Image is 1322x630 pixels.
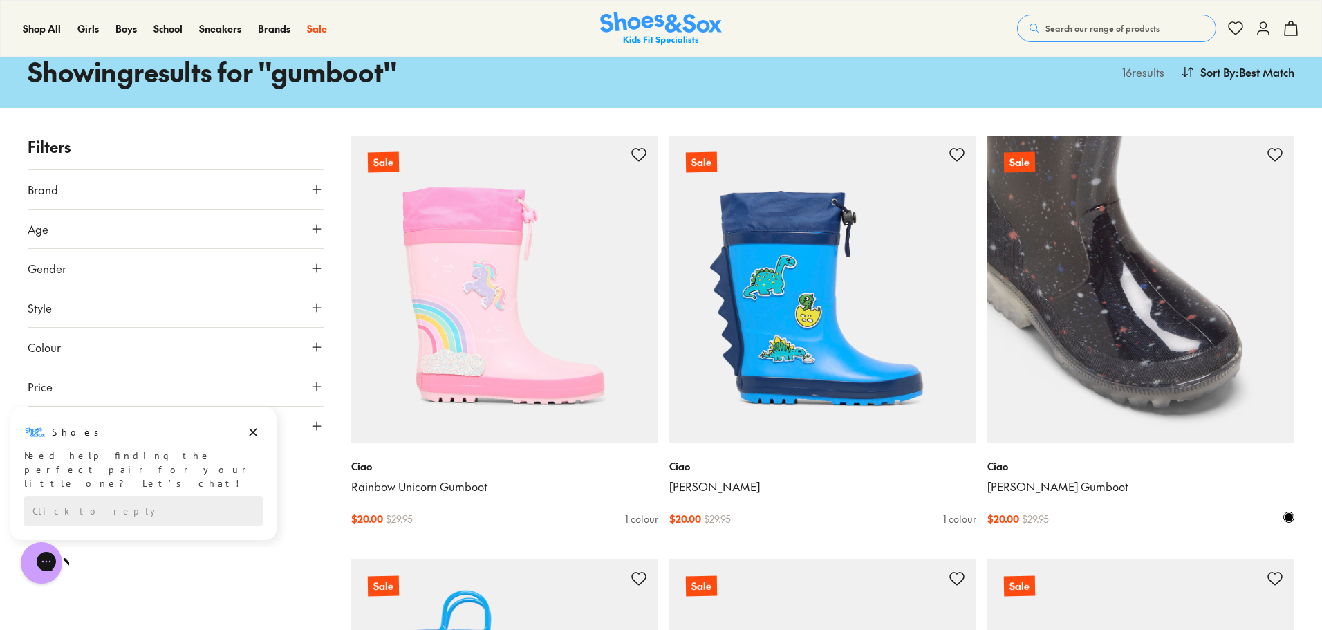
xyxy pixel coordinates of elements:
a: [PERSON_NAME] [669,479,976,494]
span: $ 20.00 [669,512,701,526]
p: Filters [28,136,324,158]
span: School [153,21,183,35]
span: $ 20.00 [987,512,1019,526]
button: Search our range of products [1017,15,1216,42]
a: Rainbow Unicorn Gumboot [351,479,658,494]
a: Sale [351,136,658,443]
button: Gender [28,249,324,288]
button: Brand [28,170,324,209]
button: Sort By:Best Match [1181,57,1294,87]
p: Sale [368,576,399,597]
span: $ 20.00 [351,512,383,526]
button: Price [28,367,324,406]
div: Reply to the campaigns [24,91,263,121]
span: Brand [28,181,58,198]
h1: Showing results for " gumboot " [28,52,661,91]
a: Boys [115,21,137,36]
a: Sale [987,136,1294,443]
div: Need help finding the perfect pair for your little one? Let’s chat! [24,44,263,85]
p: 16 results [1117,64,1164,80]
button: Dismiss campaign [243,17,263,37]
p: Ciao [987,459,1294,474]
span: Sneakers [199,21,241,35]
p: Sale [686,152,717,173]
span: $ 29.95 [386,512,413,526]
span: Shop All [23,21,61,35]
span: $ 29.95 [704,512,731,526]
p: Ciao [669,459,976,474]
p: Sale [1003,151,1035,173]
span: Brands [258,21,290,35]
span: Gender [28,260,66,277]
div: 1 colour [943,512,976,526]
a: Brands [258,21,290,36]
button: Colour [28,328,324,367]
p: Sale [368,152,399,173]
button: Style [28,288,324,327]
span: Price [28,378,53,395]
div: Campaign message [10,2,277,135]
p: Sale [1004,576,1035,597]
span: Girls [77,21,99,35]
a: Shoes & Sox [600,12,722,46]
a: Girls [77,21,99,36]
div: 1 colour [625,512,658,526]
span: Sort By [1200,64,1236,80]
a: Shop All [23,21,61,36]
iframe: Gorgias live chat messenger [14,537,69,589]
a: Sale [669,136,976,443]
a: School [153,21,183,36]
a: Sale [307,21,327,36]
p: Sale [685,575,717,597]
a: Sneakers [199,21,241,36]
span: Search our range of products [1045,22,1160,35]
span: Colour [28,339,61,355]
span: Sale [307,21,327,35]
h3: Shoes [52,20,106,34]
button: Age [28,210,324,248]
span: : Best Match [1236,64,1294,80]
img: Shoes logo [24,16,46,38]
img: SNS_Logo_Responsive.svg [600,12,722,46]
div: Message from Shoes. Need help finding the perfect pair for your little one? Let’s chat! [10,16,277,85]
p: Ciao [351,459,658,474]
span: $ 29.95 [1022,512,1049,526]
span: Boys [115,21,137,35]
span: Style [28,299,52,316]
span: Age [28,221,48,237]
a: [PERSON_NAME] Gumboot [987,479,1294,494]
